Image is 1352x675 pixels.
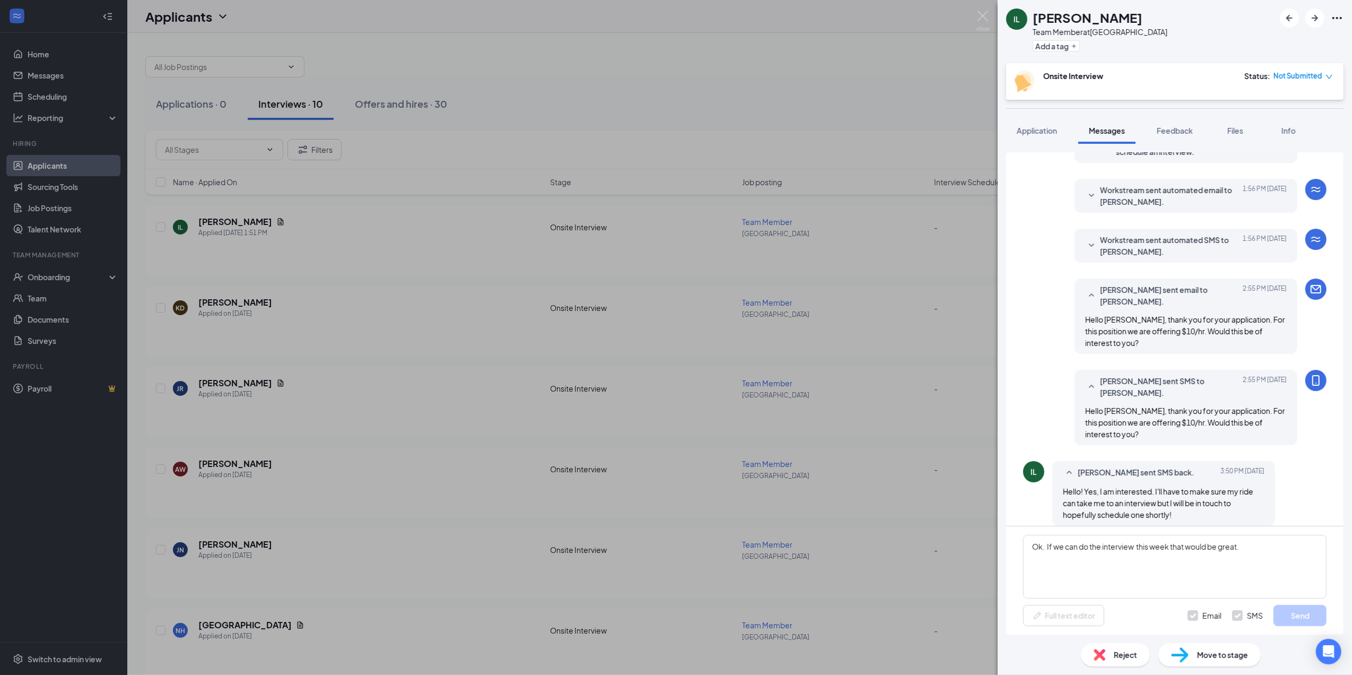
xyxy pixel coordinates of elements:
svg: SmallChevronDown [1085,239,1098,252]
span: [PERSON_NAME] sent SMS to [PERSON_NAME]. [1100,375,1239,399]
span: Hello [PERSON_NAME], thank you for your application. For this position we are offering $10/hr. Wo... [1085,406,1285,439]
span: Info [1281,126,1296,135]
svg: ArrowRight [1309,12,1321,24]
button: Full text editorPen [1023,605,1104,626]
svg: Ellipses [1331,12,1344,24]
button: ArrowRight [1305,8,1324,28]
span: [PERSON_NAME] sent email to [PERSON_NAME]. [1100,284,1239,307]
span: Files [1227,126,1243,135]
svg: Email [1310,283,1322,296]
button: Send [1274,605,1327,626]
div: Open Intercom Messenger [1316,639,1341,664]
svg: SmallChevronUp [1085,289,1098,302]
div: Status : [1244,71,1270,81]
svg: Plus [1071,43,1077,49]
span: Application [1017,126,1057,135]
span: Reject [1114,649,1137,661]
svg: Pen [1032,610,1043,621]
span: down [1325,73,1333,81]
span: Workstream sent automated email to [PERSON_NAME]. [1100,184,1239,207]
span: Hello [PERSON_NAME], thank you for your application. For this position we are offering $10/hr. Wo... [1085,315,1285,348]
svg: WorkstreamLogo [1310,233,1322,246]
b: Onsite Interview [1043,71,1103,81]
svg: SmallChevronUp [1085,380,1098,393]
span: [DATE] 2:55 PM [1243,284,1287,307]
div: IL [1031,466,1037,477]
span: Messages [1089,126,1125,135]
h1: [PERSON_NAME] [1033,8,1142,27]
button: PlusAdd a tag [1033,40,1080,51]
textarea: Ok. If we can do the interview this week that would be great. [1023,535,1327,599]
span: Feedback [1157,126,1193,135]
div: Team Member at [GEOGRAPHIC_DATA] [1033,27,1167,37]
svg: WorkstreamLogo [1310,183,1322,196]
span: [PERSON_NAME] sent SMS back. [1078,466,1194,479]
span: Not Submitted [1274,71,1322,81]
span: Hello! Yes, I am interested. I'll have to make sure my ride can take me to an interview but I wil... [1063,487,1253,520]
span: Workstream sent automated SMS to [PERSON_NAME]. [1100,234,1239,257]
span: Move to stage [1197,649,1248,661]
div: IL [1014,14,1020,24]
span: [DATE] 1:56 PM [1243,184,1287,207]
span: [DATE] 1:56 PM [1243,234,1287,257]
svg: MobileSms [1310,374,1322,387]
span: [DATE] 3:50 PM [1220,466,1264,479]
svg: SmallChevronUp [1063,466,1076,479]
svg: ArrowLeftNew [1283,12,1296,24]
button: ArrowLeftNew [1280,8,1299,28]
svg: SmallChevronDown [1085,189,1098,202]
span: [DATE] 2:55 PM [1243,375,1287,399]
